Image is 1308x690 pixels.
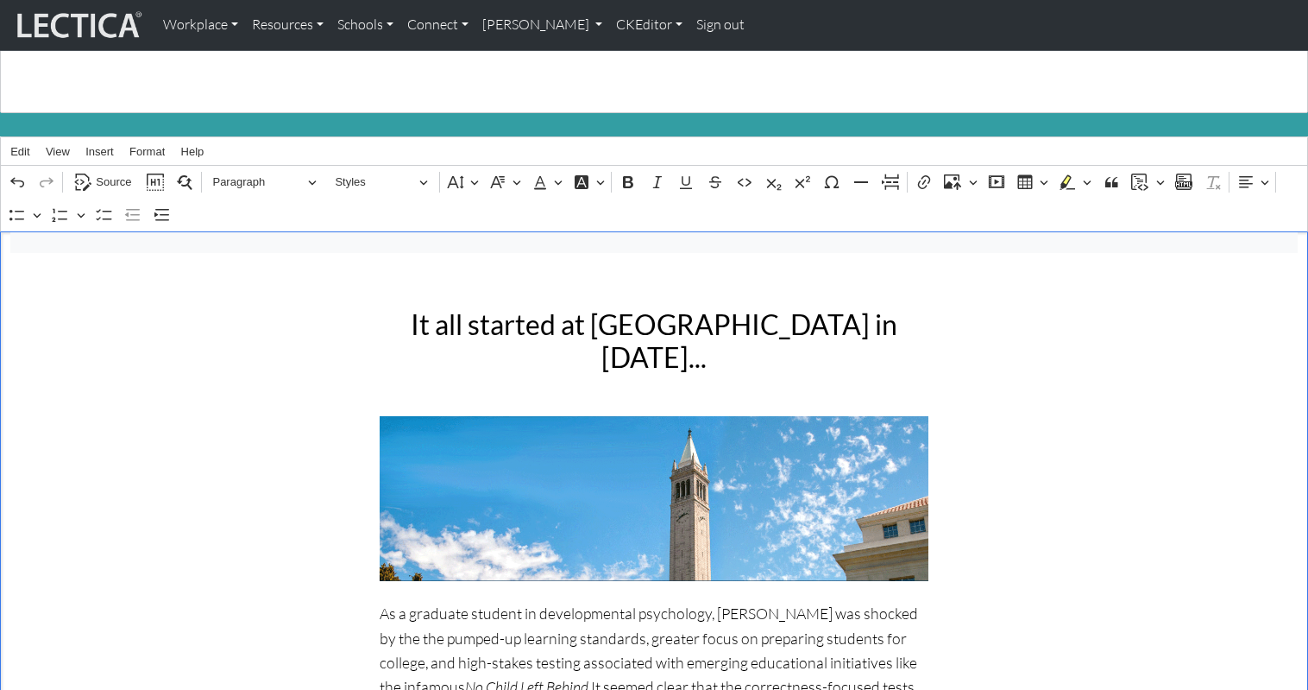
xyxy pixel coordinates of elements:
[328,168,436,195] button: Styles
[1,137,1307,166] div: Editor menu bar
[1,166,1307,231] div: Editor toolbar
[245,7,330,43] a: Resources
[205,168,324,195] button: Paragraph, Heading
[475,7,609,43] a: [PERSON_NAME]
[181,146,204,157] span: Help
[330,7,400,43] a: Schools
[129,146,165,157] span: Format
[156,7,245,43] a: Workplace
[46,146,70,157] span: View
[10,146,29,157] span: Edit
[212,172,302,193] span: Paragraph
[13,9,142,41] img: lecticalive
[10,40,1299,81] h1: Why are we here?
[400,7,475,43] a: Connect
[96,172,131,193] span: Source
[609,7,689,43] a: CKEditor
[380,308,928,375] h2: It all started at [GEOGRAPHIC_DATA] in [DATE]...
[335,172,413,193] span: Styles
[85,146,114,157] span: Insert
[689,7,751,43] a: Sign out
[66,168,139,195] button: Source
